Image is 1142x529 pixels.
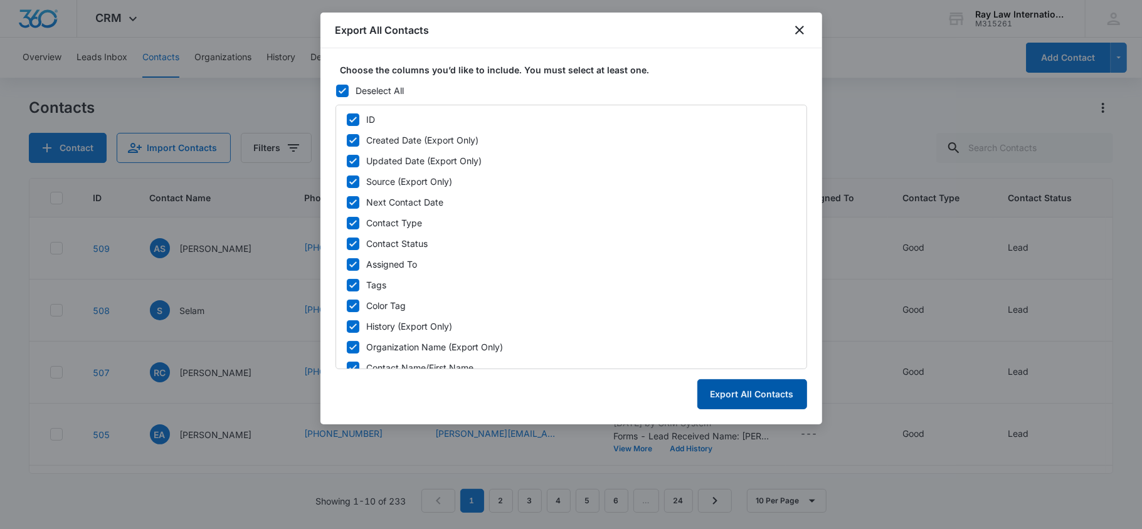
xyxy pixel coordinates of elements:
[367,278,387,291] div: Tags
[367,196,444,209] div: Next Contact Date
[367,258,418,271] div: Assigned To
[367,175,453,188] div: Source (Export Only)
[367,299,406,312] div: Color Tag
[367,237,428,250] div: Contact Status
[367,113,376,126] div: ID
[336,23,430,38] h1: Export All Contacts
[367,134,479,147] div: Created Date (Export Only)
[367,340,504,354] div: Organization Name (Export Only)
[341,63,812,76] label: Choose the columns you’d like to include. You must select at least one.
[367,216,423,229] div: Contact Type
[356,84,404,97] div: Deselect All
[367,320,453,333] div: History (Export Only)
[367,154,482,167] div: Updated Date (Export Only)
[367,361,474,374] div: Contact Name/First Name
[792,23,807,38] button: close
[697,379,807,409] button: Export All Contacts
